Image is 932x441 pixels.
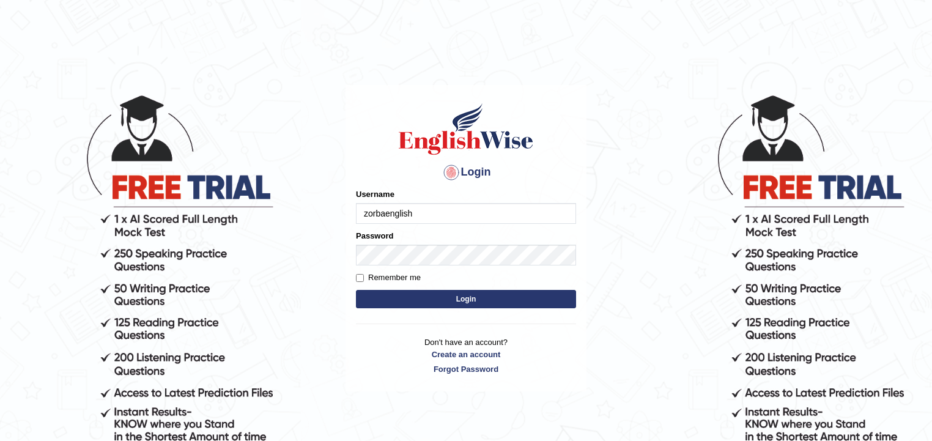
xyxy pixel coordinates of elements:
p: Don't have an account? [356,336,576,374]
button: Login [356,290,576,308]
a: Forgot Password [356,363,576,375]
img: Logo of English Wise sign in for intelligent practice with AI [396,102,536,157]
h4: Login [356,163,576,182]
label: Password [356,230,393,242]
label: Username [356,188,394,200]
a: Create an account [356,349,576,360]
input: Remember me [356,274,364,282]
label: Remember me [356,272,421,284]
